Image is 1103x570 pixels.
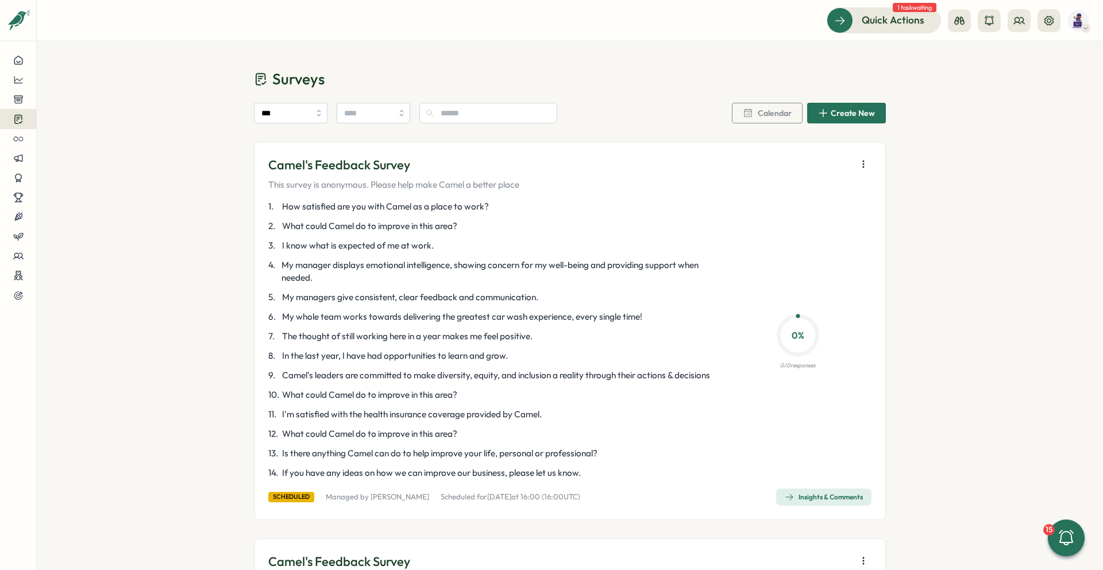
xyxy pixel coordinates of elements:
[776,488,871,506] button: Insights & Comments
[268,291,280,304] span: 5 .
[268,467,280,479] span: 14 .
[268,311,280,323] span: 6 .
[732,103,803,123] button: Calendar
[268,447,280,460] span: 13 .
[1048,519,1085,556] button: 15
[282,330,533,343] span: The thought of still working here in a year makes me feel positive.
[268,428,280,440] span: 12 .
[272,69,325,89] span: Surveys
[268,239,280,252] span: 3 .
[268,156,519,174] p: Camel's Feedback Survey
[282,239,434,252] span: I know what is expected of me at work.
[831,109,875,117] span: Create New
[827,7,941,33] button: Quick Actions
[268,389,280,401] span: 10 .
[282,467,581,479] span: If you have any ideas on how we can improve our business, please let us know.
[268,350,280,362] span: 8 .
[807,103,886,123] button: Create New
[780,328,816,343] p: 0 %
[281,259,710,284] span: My manager displays emotional intelligence, showing concern for my well-being and providing suppo...
[785,493,863,502] div: Insights & Comments
[282,220,457,232] span: What could Camel do to improve in this area?
[780,361,815,370] p: 0 / 0 responses
[326,492,429,502] p: Managed by
[862,13,924,28] span: Quick Actions
[282,291,538,304] span: My managers give consistent, clear feedback and communication.
[268,220,280,232] span: 2 .
[282,428,457,440] span: What could Camel do to improve in this area?
[282,389,457,401] span: What could Camel do to improve in this area?
[268,369,280,382] span: 9 .
[282,447,597,460] span: Is there anything Camel can do to help improve your life, personal or professional?
[268,330,280,343] span: 7 .
[282,350,508,362] span: In the last year, I have had opportunities to learn and grow.
[893,3,936,12] span: 1 task waiting
[282,311,642,323] span: My whole team works towards delivering the greatest car wash experience, every single time!
[282,408,542,421] span: I'm satisfied with the health insurance coverage provided by Camel.
[1043,524,1055,536] div: 15
[1067,10,1089,32] img: John Sproul
[758,109,792,117] span: Calendar
[282,200,489,213] span: How satisfied are you with Camel as a place to work?
[371,492,429,501] a: [PERSON_NAME]
[520,492,540,501] span: 16:00
[487,492,511,501] span: [DATE]
[268,492,314,502] div: scheduled
[268,408,280,421] span: 11 .
[542,492,580,501] span: ( 16:00 UTC)
[268,259,279,284] span: 4 .
[268,179,519,191] p: This survey is anonymous. Please help make Camel a better place
[268,200,280,213] span: 1 .
[282,369,710,382] span: Camel's leaders are committed to make diversity, equity, and inclusion a reality through their ac...
[441,492,580,502] p: Scheduled for at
